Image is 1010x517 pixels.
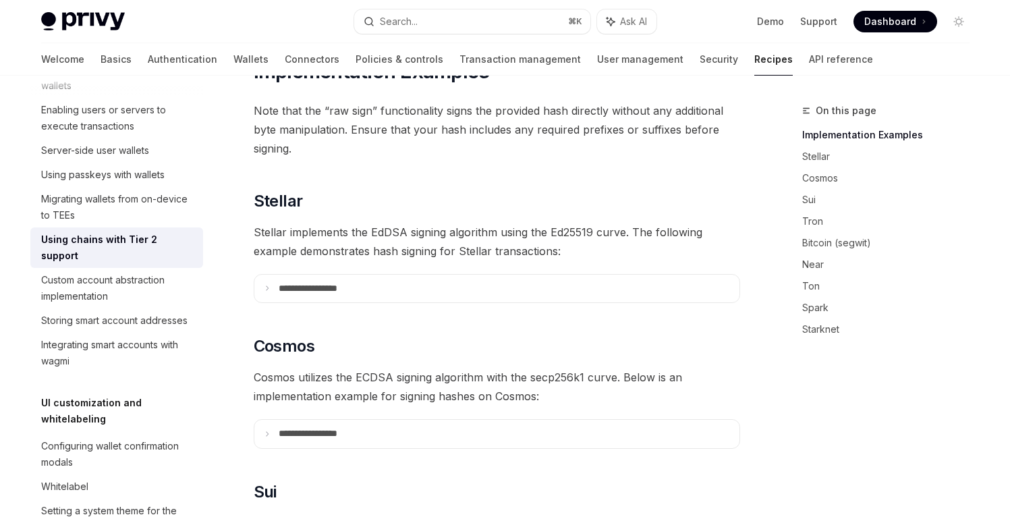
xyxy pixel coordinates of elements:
[802,275,980,297] a: Ton
[41,232,195,264] div: Using chains with Tier 2 support
[41,43,84,76] a: Welcome
[853,11,937,32] a: Dashboard
[41,337,195,369] div: Integrating smart accounts with wagmi
[254,368,740,406] span: Cosmos utilizes the ECDSA signing algorithm with the secp256k1 curve. Below is an implementation ...
[802,189,980,211] a: Sui
[254,190,303,212] span: Stellar
[41,395,203,427] h5: UI customization and whitelabeling
[30,474,203,499] a: Whitelabel
[802,211,980,232] a: Tron
[254,223,740,261] span: Stellar implements the EdDSA signing algorithm using the Ed25519 curve. The following example dem...
[802,254,980,275] a: Near
[802,297,980,319] a: Spark
[802,146,980,167] a: Stellar
[757,15,784,28] a: Demo
[816,103,876,119] span: On this page
[597,43,683,76] a: User management
[568,16,582,27] span: ⌘ K
[354,9,590,34] button: Search...⌘K
[459,43,581,76] a: Transaction management
[233,43,269,76] a: Wallets
[802,232,980,254] a: Bitcoin (segwit)
[30,227,203,268] a: Using chains with Tier 2 support
[41,438,195,470] div: Configuring wallet confirmation modals
[41,191,195,223] div: Migrating wallets from on-device to TEEs
[948,11,970,32] button: Toggle dark mode
[30,434,203,474] a: Configuring wallet confirmation modals
[41,102,195,134] div: Enabling users or servers to execute transactions
[30,268,203,308] a: Custom account abstraction implementation
[254,335,314,357] span: Cosmos
[41,479,88,495] div: Whitelabel
[30,187,203,227] a: Migrating wallets from on-device to TEEs
[597,9,656,34] button: Ask AI
[30,333,203,373] a: Integrating smart accounts with wagmi
[101,43,132,76] a: Basics
[802,124,980,146] a: Implementation Examples
[254,101,740,158] span: Note that the “raw sign” functionality signs the provided hash directly without any additional by...
[41,167,165,183] div: Using passkeys with wallets
[41,312,188,329] div: Storing smart account addresses
[620,15,647,28] span: Ask AI
[809,43,873,76] a: API reference
[864,15,916,28] span: Dashboard
[41,142,149,159] div: Server-side user wallets
[802,167,980,189] a: Cosmos
[380,13,418,30] div: Search...
[30,163,203,187] a: Using passkeys with wallets
[41,12,125,31] img: light logo
[254,481,277,503] span: Sui
[700,43,738,76] a: Security
[800,15,837,28] a: Support
[754,43,793,76] a: Recipes
[41,272,195,304] div: Custom account abstraction implementation
[285,43,339,76] a: Connectors
[356,43,443,76] a: Policies & controls
[30,98,203,138] a: Enabling users or servers to execute transactions
[30,138,203,163] a: Server-side user wallets
[30,308,203,333] a: Storing smart account addresses
[148,43,217,76] a: Authentication
[802,319,980,340] a: Starknet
